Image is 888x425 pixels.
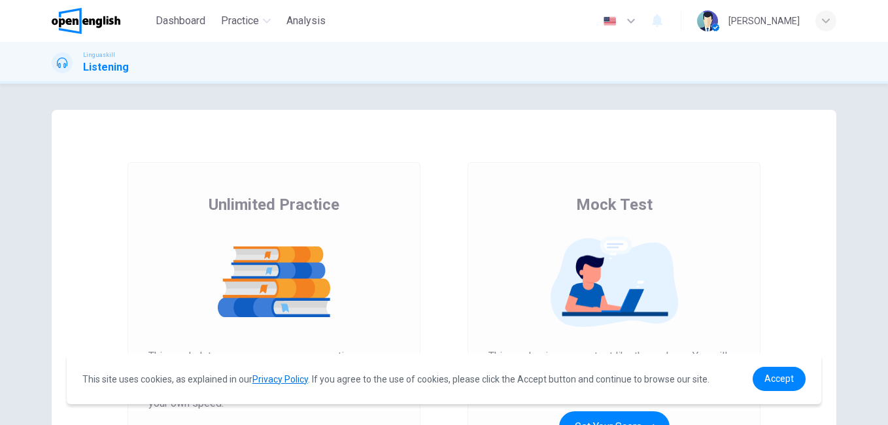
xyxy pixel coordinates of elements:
a: dismiss cookie message [753,367,806,391]
img: Profile picture [697,10,718,31]
button: Practice [216,9,276,33]
button: Analysis [281,9,331,33]
span: Practice [221,13,259,29]
span: Analysis [286,13,326,29]
img: en [602,16,618,26]
span: Unlimited Practice [209,194,339,215]
a: OpenEnglish logo [52,8,150,34]
a: Privacy Policy [252,374,308,384]
div: [PERSON_NAME] [728,13,800,29]
span: Dashboard [156,13,205,29]
span: Linguaskill [83,50,115,59]
img: OpenEnglish logo [52,8,120,34]
div: cookieconsent [67,354,821,404]
span: Accept [764,373,794,384]
span: This mode lets you answer as many questions as you want. There is no time limit. You get feedback... [148,348,400,411]
span: This site uses cookies, as explained in our . If you agree to the use of cookies, please click th... [82,374,709,384]
button: Dashboard [150,9,211,33]
span: Mock Test [576,194,653,215]
h1: Listening [83,59,129,75]
span: This mode gives you a test like the real one. You will get a score and see what you are good at a... [488,348,740,396]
